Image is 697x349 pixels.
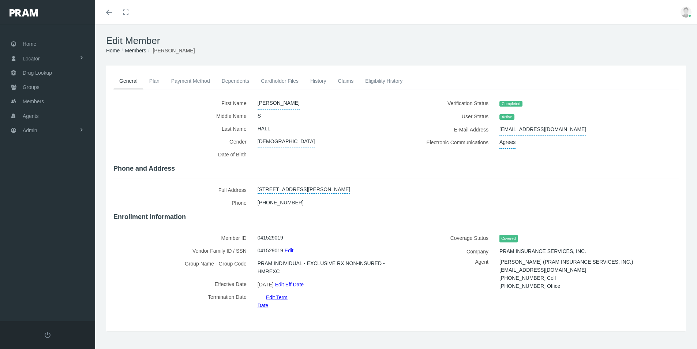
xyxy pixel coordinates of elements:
[499,245,586,257] span: PRAM INSURANCE SERVICES, INC.
[258,244,283,257] span: 041529019
[499,235,518,242] span: Covered
[255,73,304,89] a: Cardholder Files
[113,109,252,122] label: Middle Name
[275,279,304,290] a: Edit Eff Date
[165,73,216,89] a: Payment Method
[499,101,522,107] span: Completed
[402,110,494,123] label: User Status
[359,73,408,89] a: Eligibility History
[113,165,679,173] h4: Phone and Address
[113,148,252,161] label: Date of Birth
[113,231,252,244] label: Member ID
[402,258,494,287] label: Agent
[113,257,252,278] label: Group Name - Group Code
[402,136,494,149] label: Electronic Communications
[402,245,494,258] label: Company
[258,135,315,148] span: [DEMOGRAPHIC_DATA]
[113,290,252,309] label: Termination Date
[499,256,633,267] span: [PERSON_NAME] (PRAM INSURANCE SERVICES, INC.)
[113,97,252,109] label: First Name
[402,97,494,110] label: Verification Status
[258,183,351,194] a: [STREET_ADDRESS][PERSON_NAME]
[113,278,252,290] label: Effective Date
[113,244,252,257] label: Vendor Family ID / SSN
[23,37,36,51] span: Home
[113,213,679,221] h4: Enrollment information
[143,73,165,89] a: Plan
[332,73,359,89] a: Claims
[113,122,252,135] label: Last Name
[258,257,385,278] span: PRAM INDIVIDUAL - EXCLUSIVE RX NON-INSURED - HMREXC
[258,279,274,290] span: [DATE]
[258,109,261,122] span: S
[499,114,514,120] span: Active
[113,196,252,209] label: Phone
[499,136,516,149] span: Agrees
[681,7,692,18] img: user-placeholder.jpg
[106,48,120,53] a: Home
[113,183,252,196] label: Full Address
[113,73,143,89] a: General
[402,231,494,245] label: Coverage Status
[125,48,146,53] a: Members
[23,123,37,137] span: Admin
[499,264,586,275] span: [EMAIL_ADDRESS][DOMAIN_NAME]
[304,73,332,89] a: History
[499,272,556,283] span: [PHONE_NUMBER] Cell
[106,35,686,47] h1: Edit Member
[258,196,304,209] span: [PHONE_NUMBER]
[23,52,40,66] span: Locator
[258,292,288,311] a: Edit Term Date
[216,73,255,89] a: Dependents
[10,9,38,16] img: PRAM_20_x_78.png
[258,97,300,109] span: [PERSON_NAME]
[258,231,283,244] span: 041529019
[153,48,195,53] span: [PERSON_NAME]
[258,122,270,135] span: HALL
[23,66,52,80] span: Drug Lookup
[499,281,560,292] span: [PHONE_NUMBER] Office
[23,80,40,94] span: Groups
[113,135,252,148] label: Gender
[23,94,44,108] span: Members
[285,245,293,256] a: Edit
[499,123,586,136] span: [EMAIL_ADDRESS][DOMAIN_NAME]
[402,123,494,136] label: E-Mail Address
[23,109,39,123] span: Agents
